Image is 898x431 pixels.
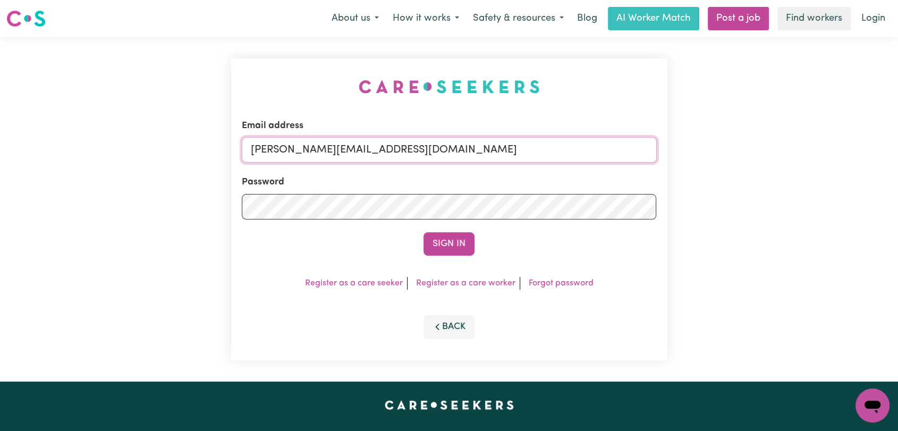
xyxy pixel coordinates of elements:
input: Email address [242,137,657,163]
button: About us [325,7,386,30]
a: Find workers [777,7,851,30]
iframe: Button to launch messaging window [855,388,889,422]
button: Safety & resources [466,7,571,30]
button: Back [423,315,475,339]
img: Careseekers logo [6,9,46,28]
button: Sign In [423,232,475,256]
a: Register as a care worker [416,279,515,288]
a: Blog [571,7,604,30]
a: Careseekers home page [385,401,514,409]
label: Password [242,175,284,189]
a: Post a job [708,7,769,30]
a: Careseekers logo [6,6,46,31]
button: How it works [386,7,466,30]
a: Forgot password [529,279,594,288]
a: AI Worker Match [608,7,699,30]
label: Email address [242,119,303,133]
a: Register as a care seeker [305,279,403,288]
a: Login [855,7,892,30]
